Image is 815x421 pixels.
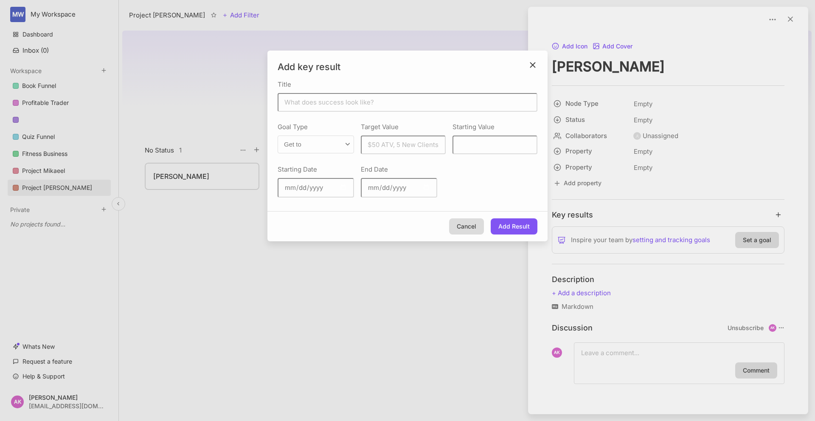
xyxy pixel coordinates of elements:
button: Add Result [491,218,537,235]
button: close modal [528,61,538,71]
label: Starting Value [452,122,537,132]
label: Title [278,79,537,90]
h3: Add key result [278,61,537,73]
input: What does success look like? [278,93,537,112]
